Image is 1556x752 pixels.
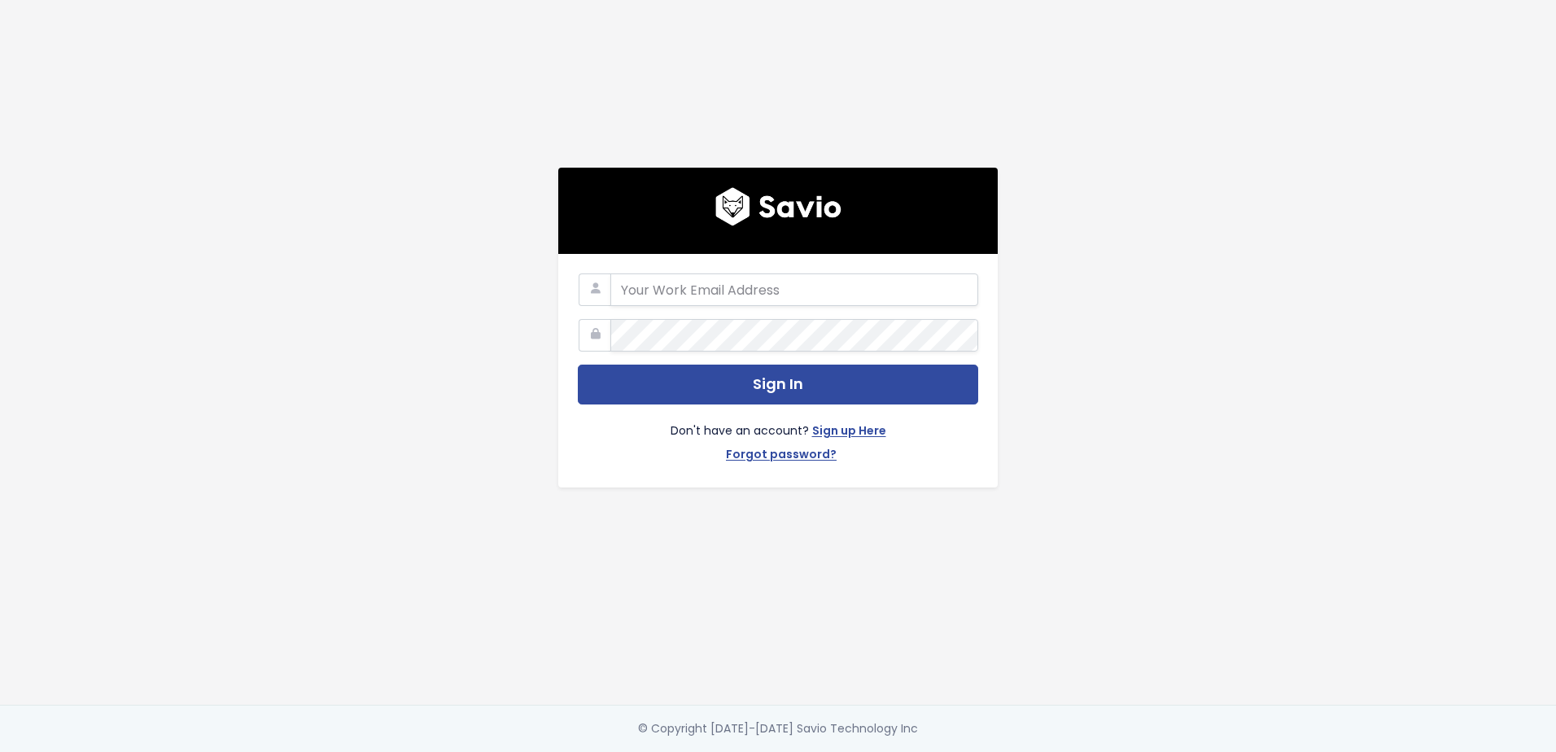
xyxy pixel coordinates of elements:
[715,187,841,226] img: logo600x187.a314fd40982d.png
[638,719,918,739] div: © Copyright [DATE]-[DATE] Savio Technology Inc
[726,444,837,468] a: Forgot password?
[578,404,978,468] div: Don't have an account?
[812,421,886,444] a: Sign up Here
[578,365,978,404] button: Sign In
[610,273,978,306] input: Your Work Email Address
